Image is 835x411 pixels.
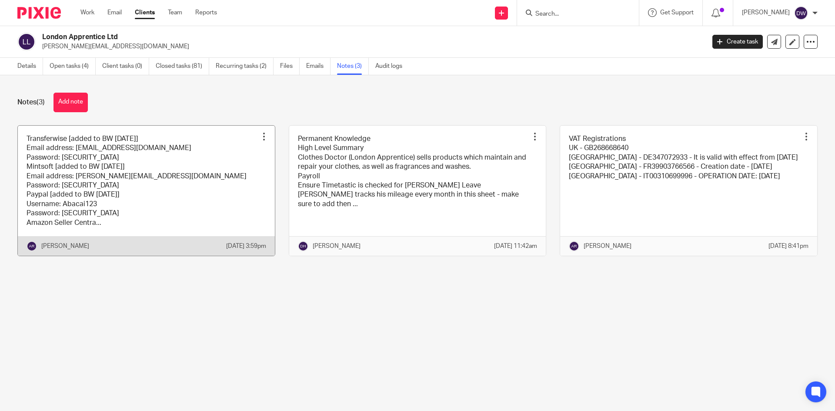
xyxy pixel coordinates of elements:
[107,8,122,17] a: Email
[168,8,182,17] a: Team
[313,242,361,251] p: [PERSON_NAME]
[712,35,763,49] a: Create task
[17,98,45,107] h1: Notes
[37,99,45,106] span: (3)
[216,58,274,75] a: Recurring tasks (2)
[42,42,699,51] p: [PERSON_NAME][EMAIL_ADDRESS][DOMAIN_NAME]
[534,10,613,18] input: Search
[280,58,300,75] a: Files
[298,241,308,251] img: svg%3E
[494,242,537,251] p: [DATE] 11:42am
[569,241,579,251] img: svg%3E
[794,6,808,20] img: svg%3E
[337,58,369,75] a: Notes (3)
[27,241,37,251] img: svg%3E
[306,58,331,75] a: Emails
[42,33,568,42] h2: London Apprentice Ltd
[768,242,808,251] p: [DATE] 8:41pm
[102,58,149,75] a: Client tasks (0)
[742,8,790,17] p: [PERSON_NAME]
[41,242,89,251] p: [PERSON_NAME]
[660,10,694,16] span: Get Support
[156,58,209,75] a: Closed tasks (81)
[584,242,631,251] p: [PERSON_NAME]
[80,8,94,17] a: Work
[17,58,43,75] a: Details
[195,8,217,17] a: Reports
[53,93,88,112] button: Add note
[375,58,409,75] a: Audit logs
[17,33,36,51] img: svg%3E
[226,242,266,251] p: [DATE] 3:59pm
[135,8,155,17] a: Clients
[17,7,61,19] img: Pixie
[50,58,96,75] a: Open tasks (4)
